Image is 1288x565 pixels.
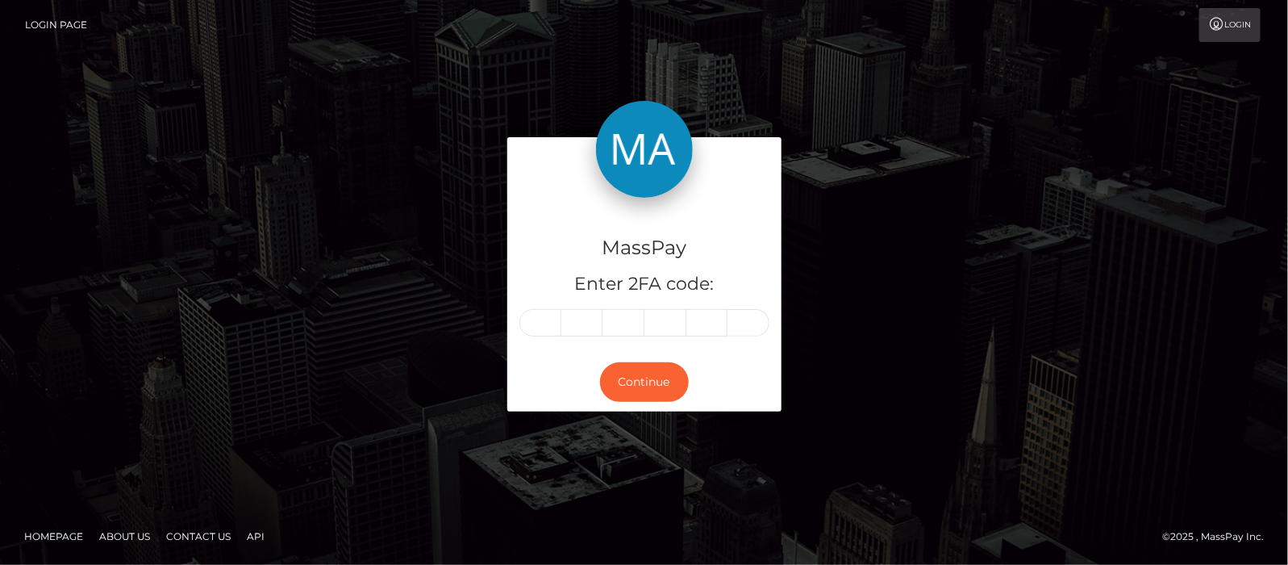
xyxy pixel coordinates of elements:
a: Login [1199,8,1261,42]
a: Homepage [18,524,90,549]
a: Contact Us [160,524,237,549]
div: © 2025 , MassPay Inc. [1162,528,1276,546]
button: Continue [600,362,689,402]
h4: MassPay [519,234,769,262]
a: About Us [93,524,156,549]
a: API [240,524,271,549]
a: Login Page [25,8,87,42]
img: MassPay [596,101,693,198]
h5: Enter 2FA code: [519,272,769,297]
